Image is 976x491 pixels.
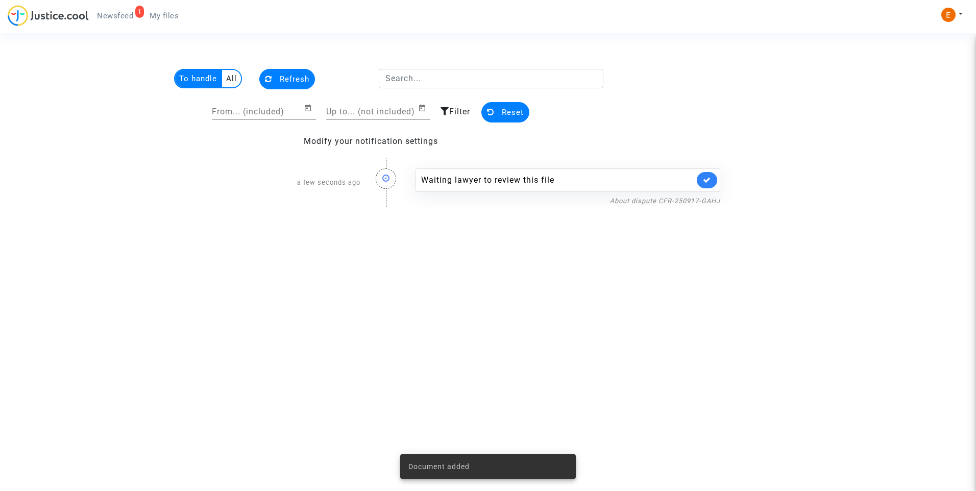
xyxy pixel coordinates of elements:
[135,6,144,18] div: 1
[222,70,241,87] multi-toggle-item: All
[421,174,694,186] div: Waiting lawyer to review this file
[449,107,470,116] span: Filter
[248,158,368,207] div: a few seconds ago
[304,136,438,146] a: Modify your notification settings
[304,102,316,114] button: Open calendar
[280,75,309,84] span: Refresh
[418,102,430,114] button: Open calendar
[141,8,187,23] a: My files
[259,69,315,89] button: Refresh
[175,70,222,87] multi-toggle-item: To handle
[150,11,179,20] span: My files
[97,11,133,20] span: Newsfeed
[481,102,529,122] button: Reset
[8,5,89,26] img: jc-logo.svg
[89,8,141,23] a: 1Newsfeed
[610,197,720,205] a: About dispute CFR-250917-GAHJ
[408,461,470,472] span: Document added
[502,108,524,117] span: Reset
[379,69,604,88] input: Search...
[941,8,956,22] img: ACg8ocIeiFvHKe4dA5oeRFd_CiCnuxWUEc1A2wYhRJE3TTWt=s96-c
